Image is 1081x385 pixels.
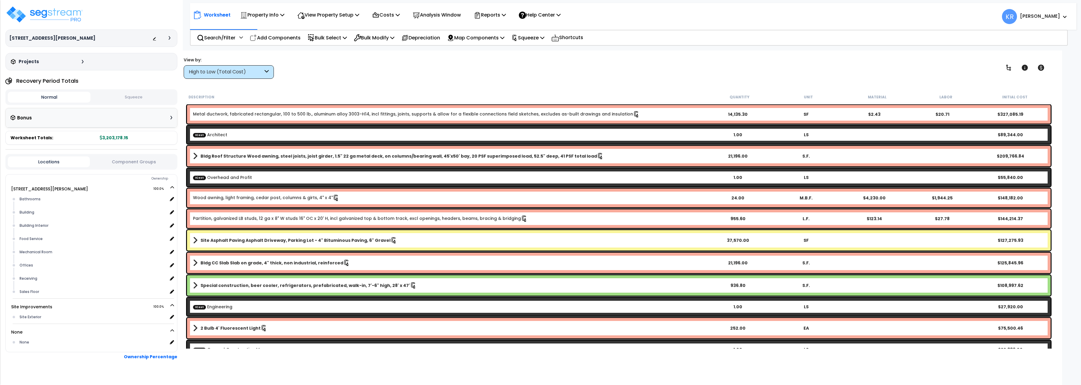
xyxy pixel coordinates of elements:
[100,135,128,141] b: 3,203,178.15
[704,153,772,159] div: 21,196.00
[976,282,1045,288] div: $108,997.62
[474,11,506,19] p: Reports
[193,133,206,137] span: ICost
[772,346,841,353] div: LS
[11,329,23,335] a: None
[193,259,704,267] a: Assembly Title
[193,236,704,245] a: Assembly Title
[772,174,841,180] div: LS
[704,282,772,288] div: 936.80
[193,305,206,309] span: ICost
[308,34,347,42] p: Bulk Select
[354,34,394,42] p: Bulk Modify
[8,156,90,167] button: Locations
[772,304,841,310] div: LS
[8,92,90,103] button: Normal
[18,209,167,216] div: Building
[868,95,887,100] small: Material
[730,95,749,100] small: Quantity
[976,153,1045,159] div: $209,766.84
[16,78,78,84] h4: Recovery Period Totals
[19,59,39,65] h3: Projects
[153,303,169,310] span: 100.0%
[976,325,1045,331] div: $75,500.46
[1002,9,1017,24] span: KR
[197,34,235,42] p: Search/Filter
[447,34,504,42] p: Map Components
[840,216,908,222] div: $123.14
[201,153,597,159] b: Bldg Roof Structure Wood awning, steel joists, joist girder, 1.5" 22 ga metal deck, on columns/be...
[772,216,841,222] div: L.F.
[804,95,813,100] small: Unit
[193,215,528,222] a: Individual Item
[18,339,167,346] div: None
[840,195,908,201] div: $4,230.00
[18,262,167,269] div: Offices
[193,111,640,118] a: Individual Item
[704,174,772,180] div: 1.00
[18,288,167,295] div: Sales Floor
[976,260,1045,266] div: $125,845.96
[18,175,177,182] div: Ownership
[772,282,841,288] div: S.F.
[772,111,841,117] div: SF
[704,304,772,310] div: 1.00
[201,237,390,243] b: Site Asphalt Paving Asphalt Driveway, Parking Lot - 4" Bituminous Paving, 6" Gravel
[976,304,1045,310] div: $27,920.00
[193,195,339,201] a: Individual Item
[372,11,400,19] p: Costs
[193,175,206,180] span: ICost
[201,260,343,266] b: Bldg CC Slab Slab on grade, 4" thick, non industrial, reinforced
[772,153,841,159] div: S.F.
[976,132,1045,138] div: $89,344.00
[124,354,177,360] b: Ownership Percentage
[184,57,274,63] div: View by:
[548,30,586,45] div: Shortcuts
[247,31,304,45] div: Add Components
[9,35,95,41] h3: [STREET_ADDRESS][PERSON_NAME]
[188,95,214,100] small: Description
[704,237,772,243] div: 37,570.00
[772,260,841,266] div: S.F.
[18,235,167,242] div: Food Service
[704,216,772,222] div: 955.60
[704,325,772,331] div: 252.00
[11,186,88,192] a: [STREET_ADDRESS][PERSON_NAME] 100.0%
[18,275,167,282] div: Receiving
[201,282,410,288] b: Special construction, beer cooler, refrigerators, prefabricated, walk-in, 7'-6" high, 28' x 47'
[11,135,53,141] span: Worksheet Totals:
[5,5,84,23] img: logo_pro_r.png
[908,111,977,117] div: $20.71
[193,346,276,353] a: Custom Item
[11,304,52,310] a: Site Improvements 100.0%
[976,346,1045,353] div: $22,336.00
[976,111,1045,117] div: $327,085.19
[908,195,977,201] div: $1,944.25
[840,111,908,117] div: $2.43
[511,34,544,42] p: Squeeze
[976,216,1045,222] div: $144,214.37
[193,304,232,310] a: Custom Item
[193,347,206,352] span: ICost
[201,325,261,331] b: 2 Bulb 4' Fluorescent Light
[92,92,175,103] button: Squeeze
[18,222,167,229] div: Building Interior
[93,159,175,165] button: Component Groups
[189,69,263,75] div: High to Low (Total Cost)
[193,281,704,290] a: Assembly Title
[519,11,561,19] p: Help Center
[772,132,841,138] div: LS
[772,325,841,331] div: EA
[976,237,1045,243] div: $127,275.93
[704,111,772,117] div: 14,135.30
[297,11,359,19] p: View Property Setup
[18,196,167,203] div: Bathrooms
[401,34,440,42] p: Depreciation
[976,195,1045,201] div: $148,182.00
[398,31,443,45] div: Depreciation
[976,174,1045,180] div: $55,840.00
[772,195,841,201] div: M.B.F.
[193,174,252,180] a: Custom Item
[1020,13,1060,19] b: [PERSON_NAME]
[908,216,977,222] div: $27.78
